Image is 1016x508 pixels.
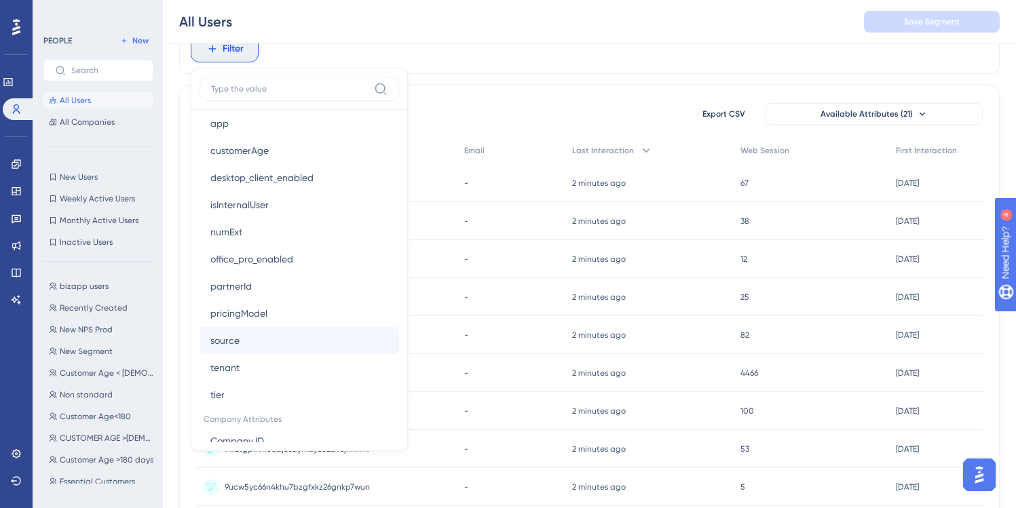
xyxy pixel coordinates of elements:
span: CUSTOMER AGE >[DEMOGRAPHIC_DATA] DAYS [60,433,156,444]
span: 5 [740,482,745,492]
time: 2 minutes ago [572,330,626,340]
button: New [115,33,153,49]
button: numExt [200,218,399,246]
span: desktop_client_enabled [210,170,314,186]
input: Type the value [211,83,369,94]
span: Recently Created [60,302,128,313]
button: desktop_client_enabled [200,164,399,191]
span: New Segment [60,346,113,357]
button: Save Segment [864,11,1000,33]
button: Filter [191,35,259,62]
span: Customer Age >180 days [60,454,153,465]
time: 2 minutes ago [572,368,626,378]
span: Last Interaction [572,145,634,156]
span: - [464,444,468,454]
button: app [200,110,399,137]
span: 67 [740,178,749,189]
button: tier [200,381,399,408]
span: Weekly Active Users [60,193,135,204]
span: office_pro_enabled [210,251,293,267]
span: app [210,115,229,132]
span: - [464,368,468,378]
time: [DATE] [896,292,919,302]
button: CUSTOMER AGE >[DEMOGRAPHIC_DATA] DAYS [43,430,162,446]
span: Email [464,145,485,156]
span: 25 [740,292,749,302]
button: All Companies [43,114,153,130]
span: Inactive Users [60,237,113,248]
span: Save Segment [904,16,960,27]
time: [DATE] [896,254,919,264]
span: New [132,35,149,46]
button: All Users [43,92,153,109]
input: Search [71,66,142,75]
span: tier [210,387,225,403]
span: numExt [210,224,242,240]
iframe: UserGuiding AI Assistant Launcher [959,454,1000,495]
span: - [464,216,468,227]
div: PEOPLE [43,35,72,46]
time: 2 minutes ago [572,216,626,226]
span: - [464,330,468,340]
time: 2 minutes ago [572,292,626,302]
span: pricingModel [210,305,267,321]
span: Available Attributes (21) [821,109,913,119]
button: Company ID [200,427,399,454]
span: - [464,178,468,189]
span: Company ID [210,433,264,449]
span: Filter [223,41,244,57]
time: [DATE] [896,482,919,492]
span: 38 [740,216,749,227]
span: 82 [740,330,749,340]
span: All Companies [60,117,115,128]
time: [DATE] [896,444,919,454]
time: [DATE] [896,330,919,340]
div: All Users [179,12,232,31]
span: First Interaction [896,145,957,156]
button: source [200,327,399,354]
span: 12 [740,254,747,265]
button: customerAge [200,137,399,164]
button: tenant [200,354,399,381]
time: [DATE] [896,368,919,378]
span: 4466 [740,368,758,378]
button: Customer Age<180 [43,408,162,425]
span: Export CSV [702,109,745,119]
button: office_pro_enabled [200,246,399,273]
button: Customer Age < [DEMOGRAPHIC_DATA] days [43,365,162,381]
span: isInternalUser [210,197,269,213]
time: 2 minutes ago [572,178,626,188]
span: 53 [740,444,749,454]
button: Non standard [43,387,162,403]
span: - [464,254,468,265]
button: Essential Customers [43,473,162,490]
span: Monthly Active Users [60,215,138,226]
span: Customer Age<180 [60,411,131,422]
span: All Users [60,95,91,106]
button: Monthly Active Users [43,212,153,229]
span: - [464,292,468,302]
button: Customer Age >180 days [43,452,162,468]
span: - [464,482,468,492]
button: Weekly Active Users [43,191,153,207]
button: New NPS Prod [43,321,162,338]
span: Essential Customers [60,476,135,487]
span: Company Attributes [200,408,399,427]
button: Export CSV [690,103,757,125]
span: New NPS Prod [60,324,113,335]
span: bizapp users [60,281,109,292]
span: Web Session [740,145,789,156]
button: isInternalUser [200,191,399,218]
span: 9ucw5yc66n4khu7bzgfxkz26gnkp7wun [225,482,370,492]
time: 2 minutes ago [572,482,626,492]
span: New Users [60,172,98,182]
span: tenant [210,359,240,376]
div: 4 [94,7,98,18]
span: Need Help? [32,3,85,20]
button: New Users [43,169,153,185]
span: Non standard [60,389,113,400]
button: Recently Created [43,300,162,316]
button: Available Attributes (21) [766,103,983,125]
button: partnerId [200,273,399,300]
button: bizapp users [43,278,162,294]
